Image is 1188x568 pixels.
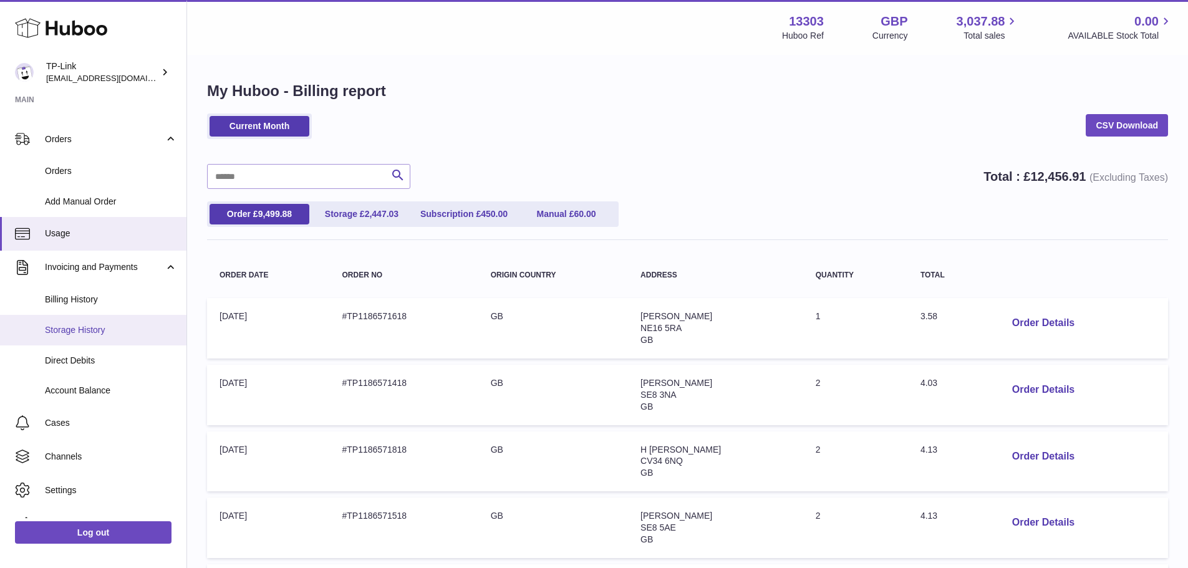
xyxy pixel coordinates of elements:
span: 3,037.88 [957,13,1005,30]
span: SE8 5AE [640,522,676,532]
a: Manual £60.00 [516,204,616,224]
div: Currency [872,30,908,42]
span: Direct Debits [45,355,177,367]
a: 0.00 AVAILABLE Stock Total [1068,13,1173,42]
td: GB [478,298,628,359]
button: Order Details [1002,310,1084,336]
span: H [PERSON_NAME] [640,445,721,455]
span: [PERSON_NAME] [640,311,712,321]
td: [DATE] [207,431,330,492]
span: (Excluding Taxes) [1089,172,1168,183]
td: [DATE] [207,365,330,425]
a: Subscription £450.00 [414,204,514,224]
span: NE16 5RA [640,323,682,333]
span: [PERSON_NAME] [640,511,712,521]
td: GB [478,498,628,558]
button: Order Details [1002,377,1084,403]
strong: Total : £ [983,170,1168,183]
span: 12,456.91 [1030,170,1086,183]
span: Cases [45,417,177,429]
span: [PERSON_NAME] [640,378,712,388]
td: GB [478,431,628,492]
img: internalAdmin-13303@internal.huboo.com [15,63,34,82]
span: Returns [45,518,177,530]
span: 60.00 [574,209,596,219]
a: Current Month [210,116,309,137]
td: [DATE] [207,298,330,359]
td: #TP1186571618 [330,298,478,359]
span: 4.03 [920,378,937,388]
span: GB [640,402,653,412]
a: CSV Download [1086,114,1168,137]
th: Quantity [803,259,908,292]
th: Address [628,259,803,292]
td: #TP1186571818 [330,431,478,492]
span: 4.13 [920,511,937,521]
span: Account Balance [45,385,177,397]
span: Invoicing and Payments [45,261,164,273]
button: Order Details [1002,510,1084,536]
strong: GBP [881,13,907,30]
th: Order Date [207,259,330,292]
span: 2,447.03 [365,209,399,219]
span: SE8 3NA [640,390,677,400]
span: GB [640,468,653,478]
span: Total sales [963,30,1019,42]
span: AVAILABLE Stock Total [1068,30,1173,42]
a: Order £9,499.88 [210,204,309,224]
span: CV34 6NQ [640,456,683,466]
td: #TP1186571418 [330,365,478,425]
span: Orders [45,165,177,177]
a: Log out [15,521,171,544]
th: Order no [330,259,478,292]
td: 2 [803,365,908,425]
td: [DATE] [207,498,330,558]
h1: My Huboo - Billing report [207,81,1168,101]
button: Order Details [1002,444,1084,469]
a: Storage £2,447.03 [312,204,412,224]
strong: 13303 [789,13,824,30]
th: Total [908,259,990,292]
td: GB [478,365,628,425]
span: Billing History [45,294,177,306]
span: Orders [45,133,164,145]
td: #TP1186571518 [330,498,478,558]
span: Add Manual Order [45,196,177,208]
span: 4.13 [920,445,937,455]
a: 3,037.88 Total sales [957,13,1020,42]
td: 2 [803,431,908,492]
span: [EMAIL_ADDRESS][DOMAIN_NAME] [46,73,183,83]
span: Settings [45,484,177,496]
span: 3.58 [920,311,937,321]
span: Usage [45,228,177,239]
span: Storage History [45,324,177,336]
span: GB [640,534,653,544]
th: Origin Country [478,259,628,292]
div: Huboo Ref [782,30,824,42]
span: GB [640,335,653,345]
div: TP-Link [46,60,158,84]
span: 9,499.88 [258,209,292,219]
span: 450.00 [481,209,508,219]
td: 2 [803,498,908,558]
span: Channels [45,451,177,463]
span: 0.00 [1134,13,1159,30]
td: 1 [803,298,908,359]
